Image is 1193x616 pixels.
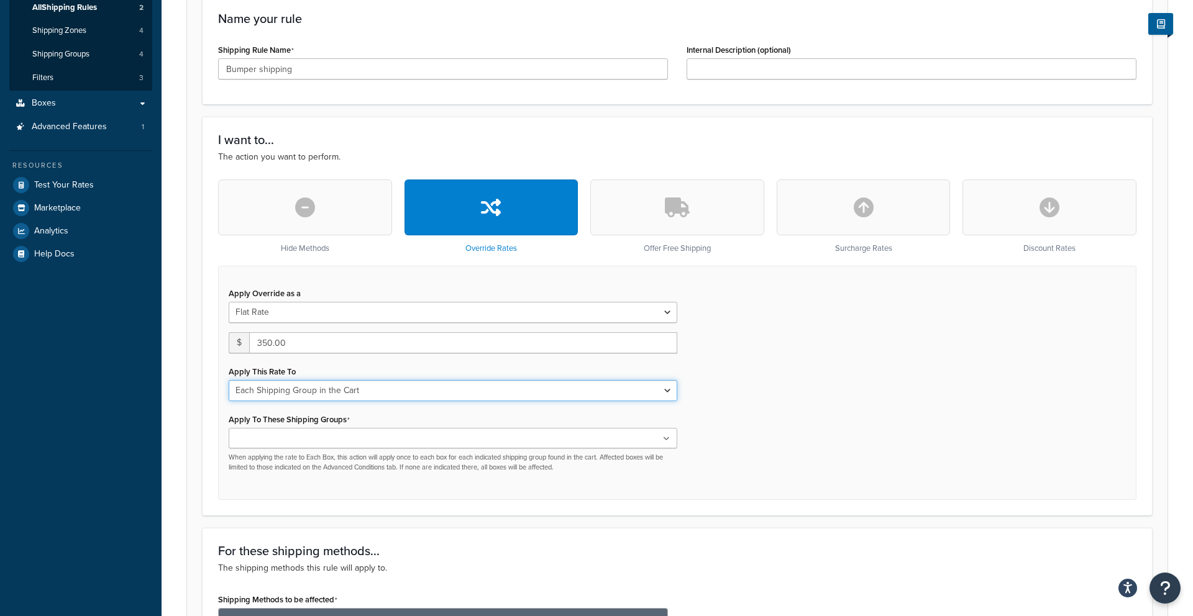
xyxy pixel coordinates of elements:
span: Analytics [34,226,68,237]
span: Test Your Rates [34,180,94,191]
span: Advanced Features [32,122,107,132]
a: Shipping Zones4 [9,19,152,42]
div: Offer Free Shipping [590,179,764,253]
h3: For these shipping methods... [218,544,1136,558]
span: 2 [139,2,144,13]
div: Override Rates [405,179,578,253]
a: Test Your Rates [9,174,152,196]
a: Filters3 [9,66,152,89]
a: Marketplace [9,197,152,219]
button: Open Resource Center [1150,573,1181,604]
label: Apply To These Shipping Groups [229,415,350,425]
span: 1 [142,122,144,132]
span: Boxes [32,98,56,109]
span: 3 [139,73,144,83]
li: Filters [9,66,152,89]
span: 4 [139,49,144,60]
span: 4 [139,25,144,36]
a: Analytics [9,220,152,242]
label: Apply This Rate To [229,367,296,376]
a: Boxes [9,92,152,115]
span: Shipping Groups [32,49,89,60]
a: Advanced Features1 [9,115,152,138]
p: When applying the rate to Each Box, this action will apply once to each box for each indicated sh... [229,453,677,472]
li: Shipping Zones [9,19,152,42]
label: Shipping Methods to be affected [218,595,337,605]
a: Shipping Groups4 [9,43,152,66]
label: Internal Description (optional) [687,45,791,55]
label: Shipping Rule Name [218,45,294,55]
span: Help Docs [34,249,75,260]
span: Filters [32,73,53,83]
div: Resources [9,160,152,171]
button: Show Help Docs [1148,13,1173,35]
li: Shipping Groups [9,43,152,66]
span: $ [229,332,249,353]
label: Apply Override as a [229,289,301,298]
a: Help Docs [9,243,152,265]
li: Advanced Features [9,115,152,138]
h3: Name your rule [218,12,1136,25]
span: All Shipping Rules [32,2,97,13]
h3: I want to... [218,133,1136,147]
span: Shipping Zones [32,25,86,36]
div: Surcharge Rates [777,179,951,253]
span: Marketplace [34,203,81,214]
div: Hide Methods [218,179,392,253]
div: Discount Rates [962,179,1136,253]
p: The shipping methods this rule will apply to. [218,561,1136,575]
p: The action you want to perform. [218,150,1136,164]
